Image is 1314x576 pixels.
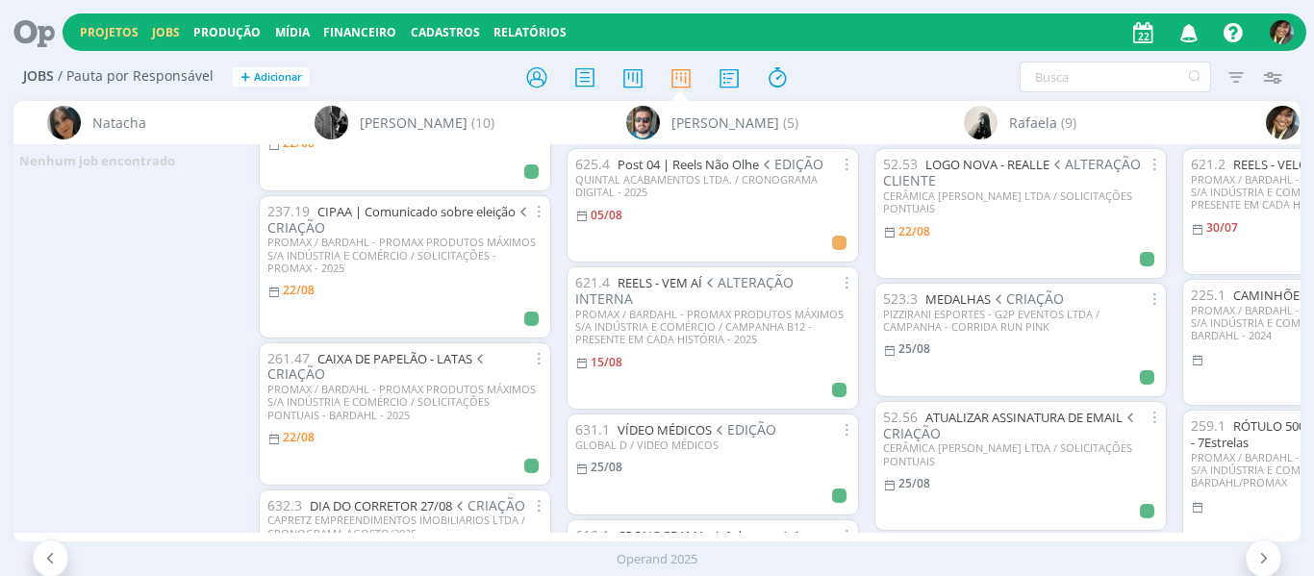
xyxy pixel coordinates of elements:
span: CRIAÇÃO [991,289,1065,308]
span: CRIAÇÃO [267,349,489,384]
a: Jobs [152,24,180,40]
span: + [240,67,250,88]
img: R [964,106,998,139]
a: CAMINHÕES [1233,287,1306,304]
a: Produção [193,24,261,40]
button: Mídia [269,25,316,40]
: 22/08 [898,223,930,239]
span: 619.1 [575,526,610,544]
img: R [626,106,660,139]
span: 632.3 [267,496,302,514]
button: Financeiro [317,25,402,40]
span: 52.56 [883,408,918,426]
span: 52.53 [883,155,918,173]
div: QUINTAL ACABAMENTOS LTDA. / CRONOGRAMA DIGITAL - 2025 [575,173,850,198]
span: Rafaela [1009,113,1057,133]
a: CIPAA | Comunicado sobre eleição [317,203,516,220]
: 30/07 [1206,219,1238,236]
span: CRIAÇÃO [267,202,532,237]
a: Financeiro [323,24,396,40]
img: N [47,106,81,139]
div: CAPRETZ EMPREENDIMENTOS IMOBILIARIOS LTDA / CRONOGRAMA AGOSTO/2025 [267,513,543,538]
: 25/08 [898,340,930,357]
: 25/08 [591,459,622,475]
div: PIZZIRANI ESPORTES - G2P EVENTOS LTDA / CAMPANHA - CORRIDA RUN PINK [883,308,1158,333]
div: CERÂMICA [PERSON_NAME] LTDA / SOLICITAÇÕES PONTUAIS [883,189,1158,214]
a: DIA DO CORRETOR 27/08 [310,497,452,514]
: 22/08 [283,282,315,298]
div: GLOBAL D / VIDEO MÉDICOS [575,438,850,451]
button: Cadastros [405,25,486,40]
: 25/08 [898,475,930,491]
span: 225.1 [1191,286,1226,304]
a: CAIXA DE PAPELÃO - LATAS [317,350,472,367]
span: Cadastros [411,24,480,40]
span: (5) [783,113,798,133]
span: 621.2 [1191,155,1226,173]
input: Busca [1020,62,1211,92]
: 15/08 [591,354,622,370]
span: Adicionar [254,71,302,84]
span: EDIÇÃO [759,155,824,173]
a: Post 04 | Reels Não Olhe [618,156,759,173]
span: ALTERAÇÃO INTERNA [575,273,795,308]
button: Projetos [74,25,144,40]
a: VÍDEO MÉDICOS [618,421,712,438]
span: [PERSON_NAME] [360,113,467,133]
span: Jobs [23,68,54,85]
span: (9) [1061,113,1076,133]
a: LOGO NOVA - REALLE [925,156,1049,173]
a: MEDALHAS [925,290,991,308]
div: CERÂMICA [PERSON_NAME] LTDA / SOLICITAÇÕES PONTUAIS [883,441,1158,466]
div: PROMAX / BARDAHL - PROMAX PRODUTOS MÁXIMOS S/A INDÚSTRIA E COMÉRCIO / CAMPANHA B12 - PRESENTE EM ... [575,308,850,346]
a: Mídia [275,24,310,40]
span: 261.47 [267,349,310,367]
div: PROMAX / BARDAHL - PROMAX PRODUTOS MÁXIMOS S/A INDÚSTRIA E COMÉRCIO / SOLICITAÇÕES - PROMAX - 2025 [267,236,543,274]
span: Natacha [92,113,146,133]
button: Produção [188,25,266,40]
span: 523.3 [883,289,918,308]
img: P [315,106,348,139]
: 22/08 [283,429,315,445]
span: 631.1 [575,420,610,438]
span: CRIAÇÃO [452,496,526,514]
: 05/08 [591,207,622,223]
button: +Adicionar [233,67,310,88]
a: REELS - VEM AÍ [618,274,702,291]
a: ATUALIZAR ASSINATURA DE EMAIL [925,409,1123,426]
span: CRIAÇÃO [883,408,1139,442]
span: (10) [471,113,494,133]
a: Relatórios [493,24,567,40]
img: S [1266,106,1300,139]
button: S [1269,15,1295,49]
div: PROMAX / BARDAHL - PROMAX PRODUTOS MÁXIMOS S/A INDÚSTRIA E COMÉRCIO / SOLICITAÇÕES PONTUAIS - BAR... [267,383,543,421]
span: 237.19 [267,202,310,220]
span: ALTERAÇÃO CLIENTE [883,155,1142,189]
a: CRONOGRAMA - (nº de peças) [618,527,788,544]
span: 625.4 [575,155,610,173]
a: Projetos [80,24,139,40]
button: Jobs [146,25,186,40]
button: Relatórios [488,25,572,40]
span: [PERSON_NAME] [671,113,779,133]
span: 259.1 [1191,416,1226,435]
img: S [1270,20,1294,44]
span: EDIÇÃO [712,420,777,438]
span: 621.4 [575,273,610,291]
span: / Pauta por Responsável [58,68,214,85]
